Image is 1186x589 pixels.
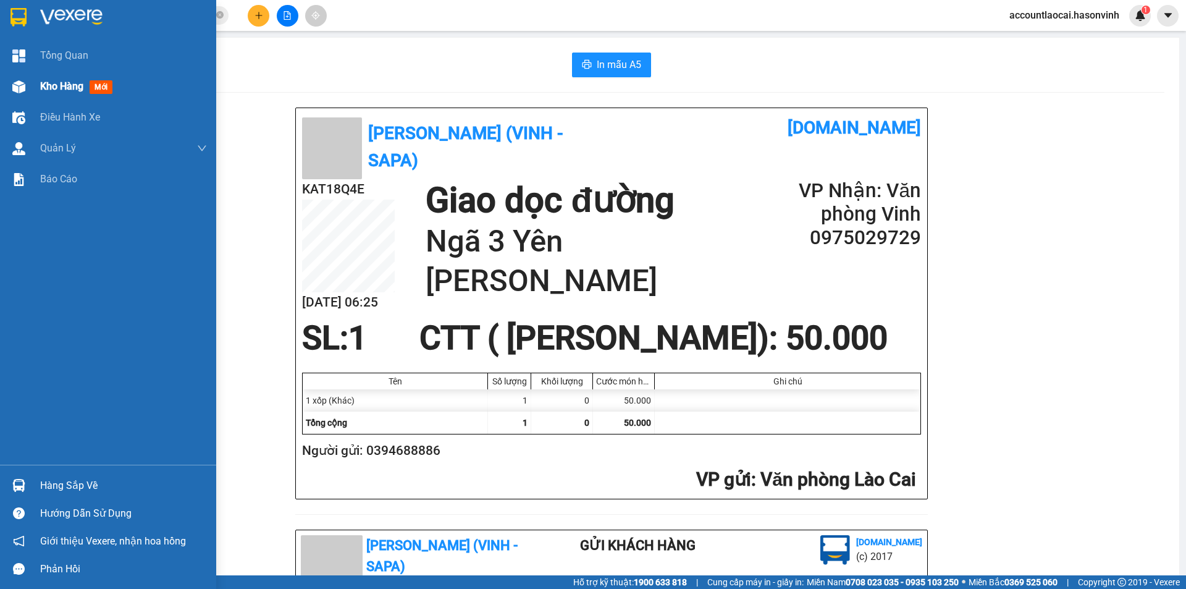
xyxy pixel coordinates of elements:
[13,563,25,575] span: message
[856,537,922,547] b: [DOMAIN_NAME]
[40,80,83,92] span: Kho hàng
[426,179,772,222] h1: Giao dọc đường
[572,53,651,77] button: printerIn mẫu A5
[707,575,804,589] span: Cung cấp máy in - giấy in:
[40,504,207,523] div: Hướng dẫn sử dụng
[820,535,850,565] img: logo.jpg
[302,441,916,461] h2: Người gửi: 0394688886
[426,222,772,300] h1: Ngã 3 Yên [PERSON_NAME]
[773,226,921,250] h2: 0975029729
[306,418,347,428] span: Tổng cộng
[12,111,25,124] img: warehouse-icon
[846,577,959,587] strong: 0708 023 035 - 0935 103 250
[302,179,395,200] h2: KAT18Q4E
[1117,578,1126,587] span: copyright
[696,468,751,490] span: VP gửi
[999,7,1129,23] span: accountlaocai.hasonvinh
[534,376,589,386] div: Khối lượng
[348,319,367,357] span: 1
[254,11,263,20] span: plus
[13,507,25,519] span: question-circle
[303,389,488,412] div: 1 xốp (Khác)
[12,80,25,93] img: warehouse-icon
[412,320,895,357] div: CTT ( [PERSON_NAME]) : 50.000
[12,173,25,186] img: solution-icon
[65,72,296,157] h1: Giao dọc đường
[305,5,327,27] button: aim
[573,575,687,589] span: Hỗ trợ kỹ thuật:
[1004,577,1058,587] strong: 0369 525 060
[302,292,395,313] h2: [DATE] 06:25
[531,389,593,412] div: 0
[582,59,592,71] span: printer
[197,143,207,153] span: down
[12,49,25,62] img: dashboard-icon
[216,10,224,22] span: close-circle
[807,575,959,589] span: Miền Nam
[1067,575,1069,589] span: |
[248,5,269,27] button: plus
[277,5,298,27] button: file-add
[962,580,965,585] span: ⚪️
[90,80,112,94] span: mới
[40,140,76,156] span: Quản Lý
[368,123,563,171] b: [PERSON_NAME] (Vinh - Sapa)
[306,376,484,386] div: Tên
[40,48,88,63] span: Tổng Quan
[597,57,641,72] span: In mẫu A5
[40,560,207,578] div: Phản hồi
[283,11,292,20] span: file-add
[1135,10,1146,21] img: icon-new-feature
[773,179,921,226] h2: VP Nhận: Văn phòng Vinh
[788,117,921,138] b: [DOMAIN_NAME]
[1163,10,1174,21] span: caret-down
[12,142,25,155] img: warehouse-icon
[302,319,348,357] span: SL:
[216,11,224,19] span: close-circle
[491,376,528,386] div: Số lượng
[488,389,531,412] div: 1
[40,533,186,549] span: Giới thiệu Vexere, nhận hoa hồng
[593,389,655,412] div: 50.000
[13,535,25,547] span: notification
[12,479,25,492] img: warehouse-icon
[969,575,1058,589] span: Miền Bắc
[1157,5,1179,27] button: caret-down
[366,538,518,575] b: [PERSON_NAME] (Vinh - Sapa)
[1143,6,1148,14] span: 1
[1142,6,1150,14] sup: 1
[856,549,922,564] li: (c) 2017
[696,575,698,589] span: |
[40,109,100,125] span: Điều hành xe
[11,8,27,27] img: logo-vxr
[165,10,298,30] b: [DOMAIN_NAME]
[584,418,589,428] span: 0
[523,418,528,428] span: 1
[596,376,651,386] div: Cước món hàng
[658,376,917,386] div: Ghi chú
[302,467,916,493] h2: : Văn phòng Lào Cai
[40,477,207,495] div: Hàng sắp về
[624,418,651,428] span: 50.000
[7,72,99,92] h2: KAT18Q4E
[634,577,687,587] strong: 1900 633 818
[311,11,320,20] span: aim
[580,538,696,553] b: Gửi khách hàng
[52,15,185,63] b: [PERSON_NAME] (Vinh - Sapa)
[40,171,77,187] span: Báo cáo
